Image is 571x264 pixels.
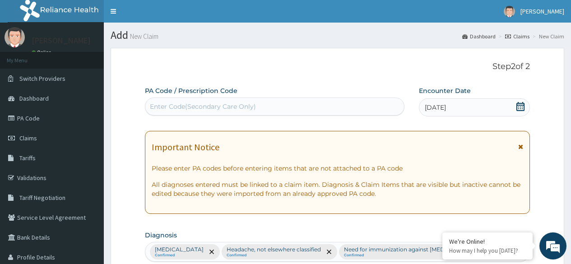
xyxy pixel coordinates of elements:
span: Claims [19,134,37,142]
label: Diagnosis [145,231,177,240]
p: Headache, not elsewhere classified [227,246,321,253]
p: Please enter PA codes before entering items that are not attached to a PA code [152,164,523,173]
img: User Image [5,27,25,47]
p: All diagnoses entered must be linked to a claim item. Diagnosis & Claim Items that are visible bu... [152,180,523,198]
small: Confirmed [155,253,204,258]
span: remove selection option [208,248,216,256]
span: [PERSON_NAME] [520,7,564,15]
a: Dashboard [462,32,496,40]
span: Dashboard [19,94,49,102]
span: [DATE] [425,103,446,112]
h1: Important Notice [152,142,219,152]
p: How may I help you today? [449,247,526,255]
span: Switch Providers [19,74,65,83]
div: Enter Code(Secondary Care Only) [150,102,256,111]
small: Confirmed [344,253,478,258]
div: We're Online! [449,237,526,245]
small: New Claim [128,33,158,40]
a: Claims [505,32,529,40]
p: Step 2 of 2 [145,62,530,72]
li: New Claim [530,32,564,40]
p: Need for immunization against [MEDICAL_DATA] [344,246,478,253]
span: remove selection option [325,248,333,256]
label: PA Code / Prescription Code [145,86,237,95]
a: Online [32,49,53,56]
span: Tariff Negotiation [19,194,65,202]
p: [PERSON_NAME] [32,37,91,45]
label: Encounter Date [419,86,471,95]
p: [MEDICAL_DATA] [155,246,204,253]
small: Confirmed [227,253,321,258]
img: User Image [504,6,515,17]
h1: Add [111,29,564,41]
span: Tariffs [19,154,36,162]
